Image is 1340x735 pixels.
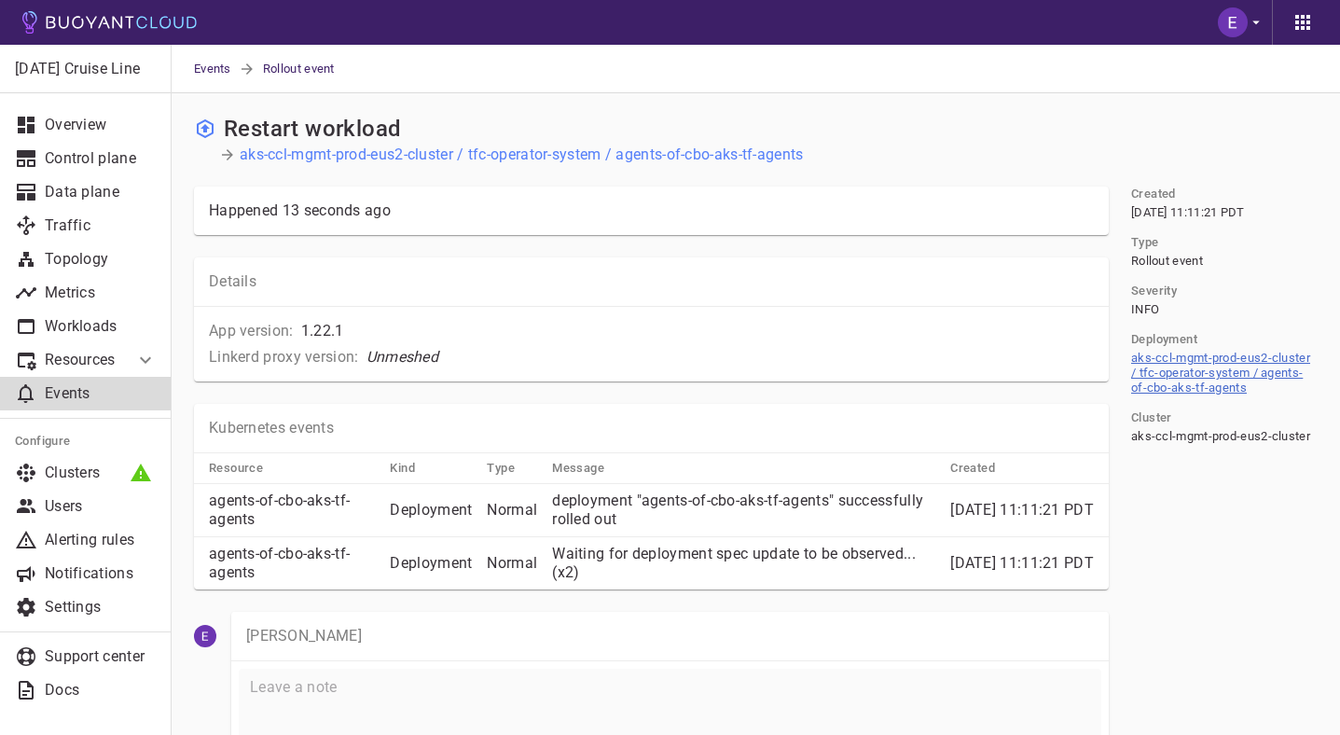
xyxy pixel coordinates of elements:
[283,201,391,219] relative-time: 13 seconds ago
[487,554,537,573] p: Normal
[950,554,1094,572] span: Thu, 14 Aug 2025 18:11:21 UTC
[552,545,935,582] p: Waiting for deployment spec update to be observed... (x2)
[1131,284,1177,298] h5: Severity
[15,434,157,449] h5: Configure
[1131,235,1159,250] h5: Type
[45,564,157,583] p: Notifications
[45,598,157,617] p: Settings
[1131,410,1172,425] h5: Cluster
[301,322,344,340] p: 1.22.1
[45,116,157,134] p: Overview
[209,348,359,367] p: Linkerd proxy version:
[45,531,157,549] p: Alerting rules
[45,384,157,403] p: Events
[240,146,804,164] a: aks-ccl-mgmt-prod-eus2-cluster / tfc-operator-system / agents-of-cbo-aks-tf-agents
[45,183,157,201] p: Data plane
[45,216,157,235] p: Traffic
[45,250,157,269] p: Topology
[194,45,239,93] a: Events
[487,461,515,476] h5: Type
[1131,351,1310,395] a: aks-ccl-mgmt-prod-eus2-cluster / tfc-operator-system / agents-of-cbo-aks-tf-agents
[390,461,415,476] h5: Kind
[45,284,157,302] p: Metrics
[1131,302,1159,317] span: INFO
[552,492,935,529] p: deployment "agents-of-cbo-aks-tf-agents" successfully rolled out
[1131,187,1176,201] h5: Created
[1131,254,1203,269] span: Rollout event
[45,149,157,168] p: Control plane
[194,625,216,647] img: edelgado@carnival.com
[45,317,157,336] p: Workloads
[1131,332,1197,347] h5: Deployment
[390,501,472,520] p: Deployment
[552,461,604,476] h5: Message
[487,501,537,520] p: Normal
[45,647,157,666] p: Support center
[45,464,157,482] p: Clusters
[950,501,1094,519] span: Thu, 14 Aug 2025 18:11:21 UTC
[1131,429,1310,444] span: aks-ccl-mgmt-prod-eus2-cluster
[263,45,357,93] span: Rollout event
[45,497,157,516] p: Users
[209,201,391,220] div: Happened
[950,461,995,476] h5: Created
[1131,205,1245,220] span: [DATE] 11:11:21 PDT
[209,322,294,340] p: App version:
[15,60,156,78] p: [DATE] Cruise Line
[224,116,401,142] h2: Restart workload
[45,681,157,700] p: Docs
[209,419,334,437] p: Kubernetes events
[390,554,472,573] p: Deployment
[45,351,119,369] p: Resources
[209,492,375,529] p: agents-of-cbo-aks-tf-agents
[1218,7,1248,37] img: Erickson Delgado
[366,348,438,367] p: Unmeshed
[209,545,375,582] p: agents-of-cbo-aks-tf-agents
[209,461,263,476] h5: Resource
[246,627,1094,645] p: [PERSON_NAME]
[209,272,1094,291] p: Details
